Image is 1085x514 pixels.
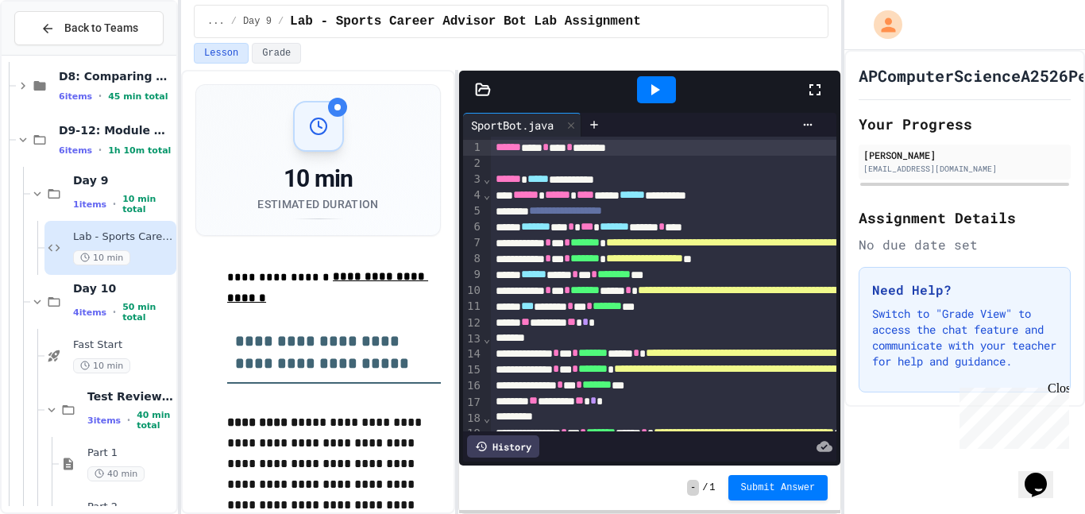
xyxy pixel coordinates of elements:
[73,173,173,187] span: Day 9
[87,415,121,426] span: 3 items
[108,91,168,102] span: 45 min total
[98,90,102,102] span: •
[73,199,106,210] span: 1 items
[953,381,1069,449] iframe: chat widget
[73,281,173,296] span: Day 10
[73,358,130,373] span: 10 min
[857,6,906,43] div: My Account
[463,113,581,137] div: SportBot.java
[463,362,483,378] div: 15
[122,302,173,323] span: 50 min total
[243,15,272,28] span: Day 9
[6,6,110,101] div: Chat with us now!Close
[463,187,483,203] div: 4
[463,172,483,187] div: 3
[463,235,483,251] div: 7
[463,156,483,172] div: 2
[483,188,491,201] span: Fold line
[257,196,378,212] div: Estimated Duration
[687,480,699,496] span: -
[463,203,483,219] div: 5
[278,15,284,28] span: /
[231,15,237,28] span: /
[207,15,225,28] span: ...
[463,140,483,156] div: 1
[463,117,562,133] div: SportBot.java
[872,280,1057,300] h3: Need Help?
[59,69,173,83] span: D8: Comparing Objects
[859,235,1071,254] div: No due date set
[702,481,708,494] span: /
[73,307,106,318] span: 4 items
[483,332,491,345] span: Fold line
[87,466,145,481] span: 40 min
[463,331,483,347] div: 13
[194,43,249,64] button: Lesson
[257,164,378,193] div: 10 min
[463,395,483,411] div: 17
[108,145,171,156] span: 1h 10m total
[252,43,301,64] button: Grade
[73,230,173,244] span: Lab - Sports Career Advisor Bot Lab Assignment
[463,346,483,362] div: 14
[59,145,92,156] span: 6 items
[59,123,173,137] span: D9-12: Module Wrap Up
[728,475,828,500] button: Submit Answer
[463,299,483,315] div: 11
[1018,450,1069,498] iframe: chat widget
[14,11,164,45] button: Back to Teams
[113,198,116,211] span: •
[863,148,1066,162] div: [PERSON_NAME]
[113,306,116,319] span: •
[463,283,483,299] div: 10
[137,410,173,431] span: 40 min total
[127,414,130,427] span: •
[741,481,816,494] span: Submit Answer
[73,338,173,352] span: Fast Start
[87,389,173,404] span: Test Review (40 mins)
[463,315,483,331] div: 12
[64,20,138,37] span: Back to Teams
[463,378,483,394] div: 16
[463,411,483,427] div: 18
[863,163,1066,175] div: [EMAIL_ADDRESS][DOMAIN_NAME]
[859,113,1071,135] h2: Your Progress
[290,12,641,31] span: Lab - Sports Career Advisor Bot Lab Assignment
[709,481,715,494] span: 1
[59,91,92,102] span: 6 items
[467,435,539,458] div: History
[463,267,483,283] div: 9
[859,207,1071,229] h2: Assignment Details
[73,250,130,265] span: 10 min
[463,251,483,267] div: 8
[463,426,483,442] div: 19
[463,219,483,235] div: 6
[872,306,1057,369] p: Switch to "Grade View" to access the chat feature and communicate with your teacher for help and ...
[98,144,102,157] span: •
[483,412,491,424] span: Fold line
[483,172,491,185] span: Fold line
[87,500,173,514] span: Part 2
[87,446,173,460] span: Part 1
[122,194,173,214] span: 10 min total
